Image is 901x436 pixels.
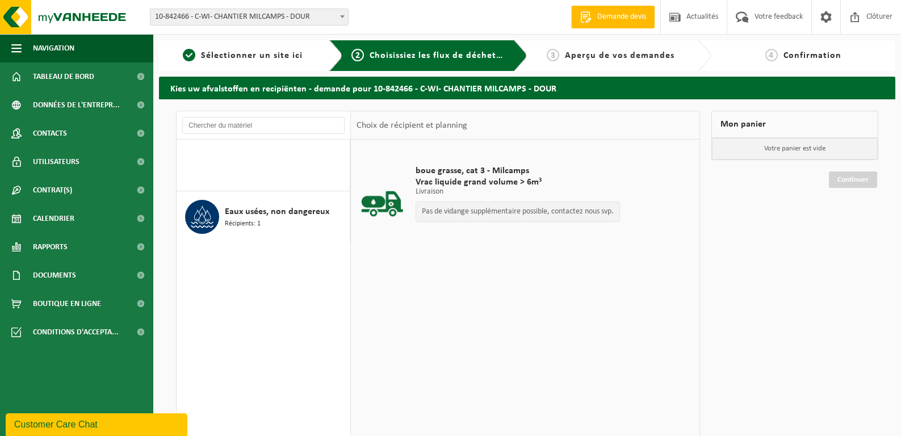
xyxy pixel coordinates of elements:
p: Votre panier est vide [712,138,878,160]
span: Documents [33,261,76,290]
span: Rapports [33,233,68,261]
span: Calendrier [33,204,74,233]
span: Récipients: 1 [225,167,261,178]
span: Contacts [33,119,67,148]
a: 1Sélectionner un site ici [165,49,320,62]
span: Boutique en ligne [33,290,101,318]
span: Conditions d'accepta... [33,318,119,346]
span: Utilisateurs [33,148,79,176]
div: Choix de récipient et planning [351,111,473,140]
span: Eaux usées, non dangereux [225,205,329,219]
span: Demande devis [594,11,649,23]
a: Demande devis [571,6,655,28]
button: Eaux usées, non dangereux Récipients: 1 [177,191,350,242]
div: Mon panier [711,111,878,138]
h2: Kies uw afvalstoffen en recipiënten - demande pour 10-842466 - C-WI- CHANTIER MILCAMPS - DOUR [159,77,895,99]
span: 10-842466 - C-WI- CHANTIER MILCAMPS - DOUR [150,9,349,26]
span: Choisissiez les flux de déchets et récipients [370,51,559,60]
span: 3 [547,49,559,61]
p: Livraison [416,188,620,196]
span: Données de l'entrepr... [33,91,120,119]
span: boue grasse, cat 3 - Milcamps [416,165,620,177]
span: 10-842466 - C-WI- CHANTIER MILCAMPS - DOUR [150,9,348,25]
iframe: chat widget [6,411,190,436]
span: Aperçu de vos demandes [565,51,674,60]
span: Navigation [33,34,74,62]
span: Vrac liquide grand volume > 6m³ [416,177,620,188]
span: 4 [765,49,778,61]
span: Boue grasse, contenant des produits d'origine animale, catégorie 3 (agriculture, distribution, in... [225,153,347,167]
span: 2 [351,49,364,61]
p: Pas de vidange supplémentaire possible, contactez nous svp. [422,208,614,216]
span: Contrat(s) [33,176,72,204]
button: Boue grasse, contenant des produits d'origine animale, catégorie 3 (agriculture, distribution, in... [177,140,350,191]
span: Sélectionner un site ici [201,51,303,60]
input: Chercher du matériel [182,117,345,134]
span: 1 [183,49,195,61]
span: Récipients: 1 [225,219,261,229]
a: Continuer [829,171,877,188]
span: Tableau de bord [33,62,94,91]
span: Confirmation [783,51,841,60]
